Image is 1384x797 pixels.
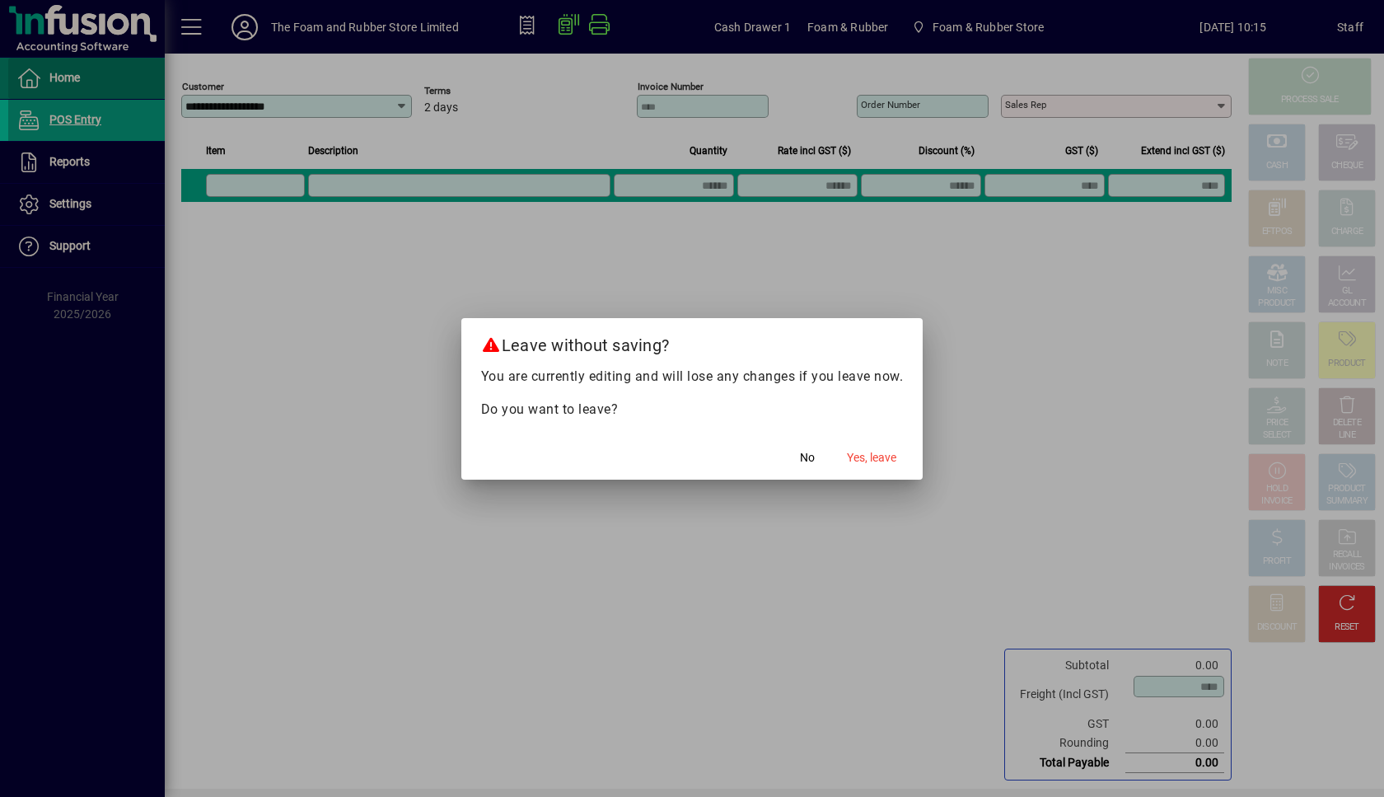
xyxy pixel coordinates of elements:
[481,367,904,387] p: You are currently editing and will lose any changes if you leave now.
[781,443,834,473] button: No
[840,443,903,473] button: Yes, leave
[800,449,815,466] span: No
[481,400,904,420] p: Do you want to leave?
[461,318,923,366] h2: Leave without saving?
[847,449,896,466] span: Yes, leave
